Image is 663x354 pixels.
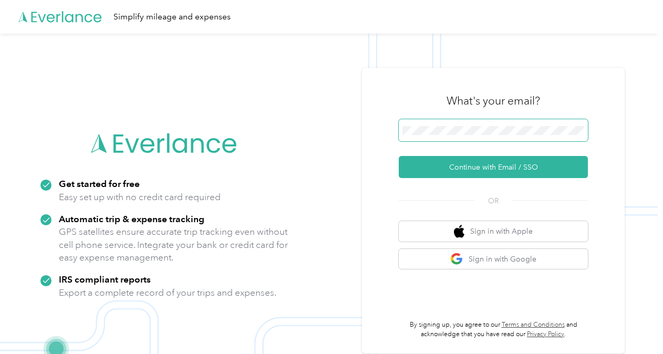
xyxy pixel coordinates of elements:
[59,225,288,264] p: GPS satellites ensure accurate trip tracking even without cell phone service. Integrate your bank...
[113,11,231,24] div: Simplify mileage and expenses
[454,225,464,238] img: apple logo
[502,321,565,329] a: Terms and Conditions
[59,191,221,204] p: Easy set up with no credit card required
[450,253,463,266] img: google logo
[399,249,588,269] button: google logoSign in with Google
[399,320,588,339] p: By signing up, you agree to our and acknowledge that you have read our .
[447,93,540,108] h3: What's your email?
[59,274,151,285] strong: IRS compliant reports
[59,286,276,299] p: Export a complete record of your trips and expenses.
[399,156,588,178] button: Continue with Email / SSO
[59,213,204,224] strong: Automatic trip & expense tracking
[59,178,140,189] strong: Get started for free
[475,195,512,206] span: OR
[527,330,564,338] a: Privacy Policy
[399,221,588,242] button: apple logoSign in with Apple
